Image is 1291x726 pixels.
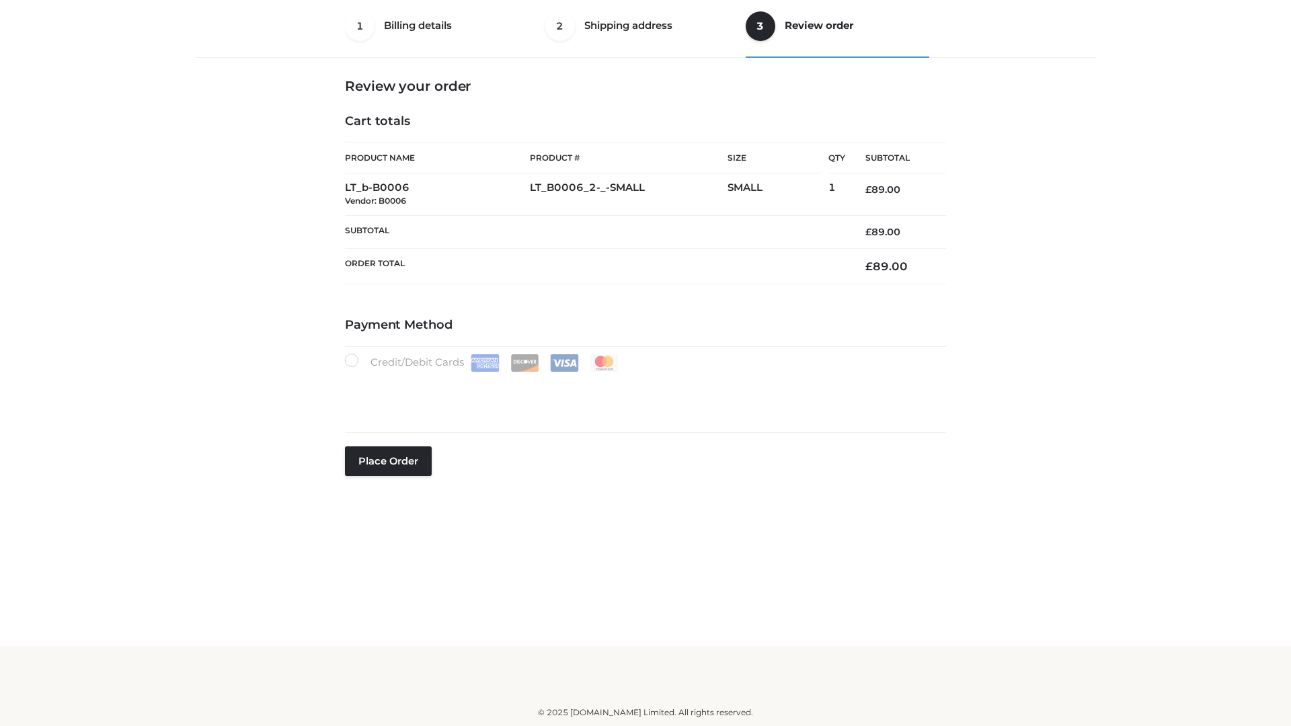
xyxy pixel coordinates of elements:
bdi: 89.00 [865,184,900,196]
td: LT_B0006_2-_-SMALL [530,173,728,216]
th: Subtotal [345,215,845,248]
iframe: Secure payment input frame [342,369,943,418]
td: LT_b-B0006 [345,173,530,216]
td: SMALL [728,173,828,216]
img: Discover [510,354,539,372]
bdi: 89.00 [865,226,900,238]
img: Visa [550,354,579,372]
small: Vendor: B0006 [345,196,406,206]
th: Order Total [345,249,845,284]
h4: Payment Method [345,318,946,333]
th: Product Name [345,143,530,173]
h3: Review your order [345,78,946,94]
th: Subtotal [845,143,946,173]
button: Place order [345,446,432,476]
span: £ [865,184,871,196]
img: Mastercard [590,354,619,372]
h4: Cart totals [345,114,946,129]
span: £ [865,226,871,238]
td: 1 [828,173,845,216]
bdi: 89.00 [865,259,908,273]
label: Credit/Debit Cards [345,354,620,372]
th: Qty [828,143,845,173]
div: © 2025 [DOMAIN_NAME] Limited. All rights reserved. [200,706,1091,719]
img: Amex [471,354,500,372]
th: Product # [530,143,728,173]
span: £ [865,259,873,273]
th: Size [728,143,822,173]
